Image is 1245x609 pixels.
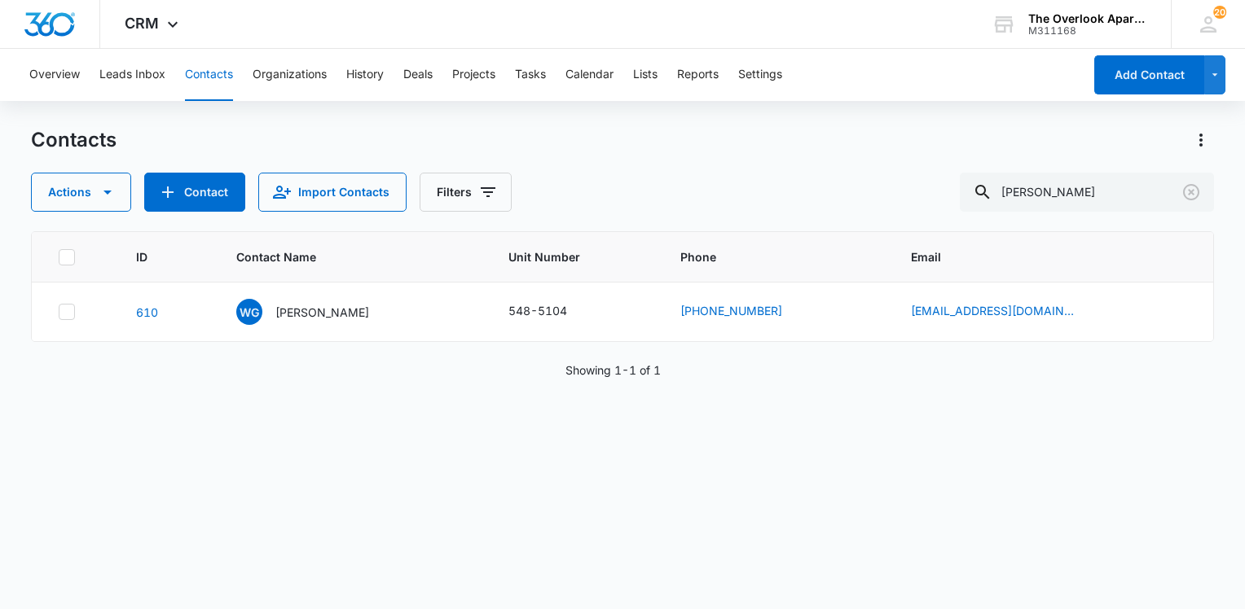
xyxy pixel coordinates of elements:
[403,49,433,101] button: Deals
[960,173,1214,212] input: Search Contacts
[633,49,658,101] button: Lists
[680,302,782,319] a: [PHONE_NUMBER]
[99,49,165,101] button: Leads Inbox
[253,49,327,101] button: Organizations
[136,305,158,319] a: Navigate to contact details page for Wendell Gus Murata
[452,49,495,101] button: Projects
[420,173,512,212] button: Filters
[236,299,262,325] span: WG
[31,173,131,212] button: Actions
[136,248,174,265] span: ID
[236,299,398,325] div: Contact Name - Wendell Gus Murata - Select to Edit Field
[508,302,567,319] div: 548-5104
[125,15,159,32] span: CRM
[680,248,848,265] span: Phone
[1213,6,1226,19] span: 20
[911,302,1103,322] div: Email - gmispata92@gmail.com - Select to Edit Field
[911,248,1164,265] span: Email
[1213,6,1226,19] div: notifications count
[144,173,245,212] button: Add Contact
[515,49,546,101] button: Tasks
[680,302,812,322] div: Phone - (970) 342-1680 - Select to Edit Field
[29,49,80,101] button: Overview
[236,248,446,265] span: Contact Name
[1028,25,1147,37] div: account id
[185,49,233,101] button: Contacts
[911,302,1074,319] a: [EMAIL_ADDRESS][DOMAIN_NAME]
[565,361,661,379] p: Showing 1-1 of 1
[275,304,369,321] p: [PERSON_NAME]
[677,49,719,101] button: Reports
[1094,55,1204,94] button: Add Contact
[258,173,407,212] button: Import Contacts
[1188,127,1214,153] button: Actions
[346,49,384,101] button: History
[1178,179,1204,205] button: Clear
[738,49,782,101] button: Settings
[508,248,641,265] span: Unit Number
[31,128,117,152] h1: Contacts
[1028,12,1147,25] div: account name
[508,302,596,322] div: Unit Number - 548-5104 - Select to Edit Field
[565,49,614,101] button: Calendar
